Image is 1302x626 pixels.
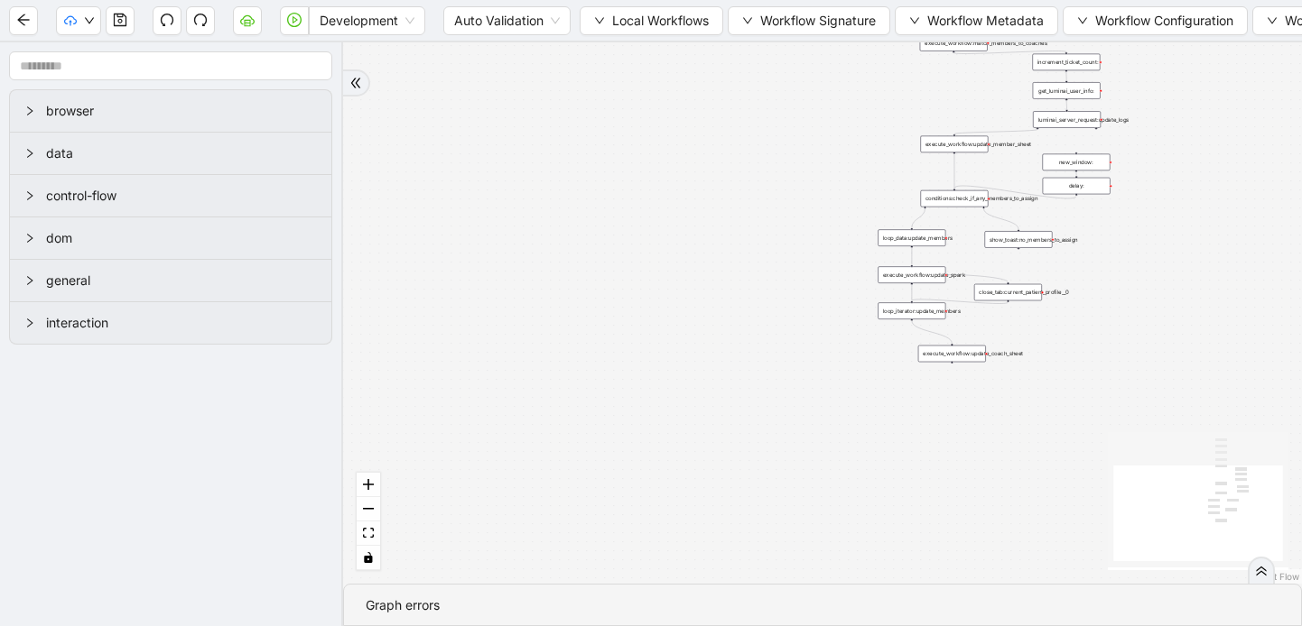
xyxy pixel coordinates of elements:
[1042,154,1110,171] div: new_window:
[1043,178,1111,195] div: delay:
[1252,571,1299,582] a: React Flow attribution
[16,13,31,27] span: arrow-left
[24,318,35,328] span: right
[918,345,986,363] div: execute_workflow:update_coach_sheet
[920,190,988,207] div: conditions:check_if_any_members_to_assign
[280,6,309,35] button: play-circle
[46,271,317,290] span: general
[742,15,753,26] span: down
[920,136,988,153] div: execute_workflow:update_member_sheet
[580,6,723,35] button: downLocal Workflows
[983,208,1018,229] g: Edge from conditions:check_if_any_members_to_assign to show_toast:no_members_to_assign
[64,14,77,27] span: cloud-upload
[357,473,380,497] button: zoom in
[10,260,331,301] div: general
[953,51,1066,54] g: Edge from execute_workflow:match_members_to_coaches to increment_ticket_count:
[920,34,988,51] div: execute_workflow:match_members_to_coaches
[24,190,35,201] span: right
[912,299,1009,304] g: Edge from close_tab:current_patient_profile__0 to loop_iterator:update_members
[1077,15,1088,26] span: down
[454,7,560,34] span: Auto Validation
[287,13,302,27] span: play-circle
[909,15,920,26] span: down
[46,143,317,163] span: data
[946,369,958,381] span: plus-circle
[1255,565,1268,577] span: double-right
[878,229,945,245] div: loop_data:update_members
[912,321,952,344] g: Edge from loop_iterator:update_members to execute_workflow:update_coach_sheet
[56,6,101,35] button: cloud-uploaddown
[1091,134,1102,146] span: plus-circle
[612,11,709,31] span: Local Workflows
[24,275,35,286] span: right
[10,302,331,344] div: interaction
[24,148,35,159] span: right
[46,228,317,248] span: dom
[193,13,208,27] span: redo
[1033,82,1101,99] div: get_luminai_user_info:
[357,546,380,570] button: toggle interactivity
[912,208,925,227] g: Edge from conditions:check_if_any_members_to_assign to loop_data:update_members
[878,302,945,319] div: loop_iterator:update_members
[918,345,986,363] div: execute_workflow:update_coach_sheetplus-circle
[1267,15,1278,26] span: down
[320,7,414,34] span: Development
[357,497,380,521] button: zoom out
[954,129,1037,133] g: Edge from luminai_server_request:update_logs to execute_workflow:update_member_sheet
[106,6,135,35] button: save
[984,231,1052,248] div: show_toast:no_members_to_assignplus-circle
[878,266,945,283] div: execute_workflow:update_spark
[10,217,331,259] div: dom
[10,90,331,132] div: browser
[240,13,255,27] span: cloud-server
[10,133,331,174] div: data
[895,6,1058,35] button: downWorkflow Metadata
[1095,11,1233,31] span: Workflow Configuration
[46,313,317,333] span: interaction
[24,233,35,244] span: right
[947,275,1008,282] g: Edge from execute_workflow:update_spark to close_tab:current_patient_profile__0
[1032,54,1100,71] div: increment_ticket_count:
[349,77,362,89] span: double-right
[728,6,890,35] button: downWorkflow Signature
[46,101,317,121] span: browser
[357,521,380,546] button: fit view
[1063,6,1248,35] button: downWorkflow Configuration
[1013,254,1025,266] span: plus-circle
[113,13,127,27] span: save
[974,284,1042,301] div: close_tab:current_patient_profile__0
[1033,111,1101,128] div: luminai_server_request:update_logsplus-circle
[233,6,262,35] button: cloud-server
[186,6,215,35] button: redo
[84,15,95,26] span: down
[927,11,1044,31] span: Workflow Metadata
[984,231,1052,248] div: show_toast:no_members_to_assign
[594,15,605,26] span: down
[10,175,331,216] div: control-flow
[46,186,317,206] span: control-flow
[160,13,174,27] span: undo
[760,11,876,31] span: Workflow Signature
[153,6,181,35] button: undo
[954,186,1076,198] g: Edge from delay: to conditions:check_if_any_members_to_assign
[24,106,35,116] span: right
[9,6,38,35] button: arrow-left
[1033,111,1101,128] div: luminai_server_request:update_logs
[366,595,1279,615] div: Graph errors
